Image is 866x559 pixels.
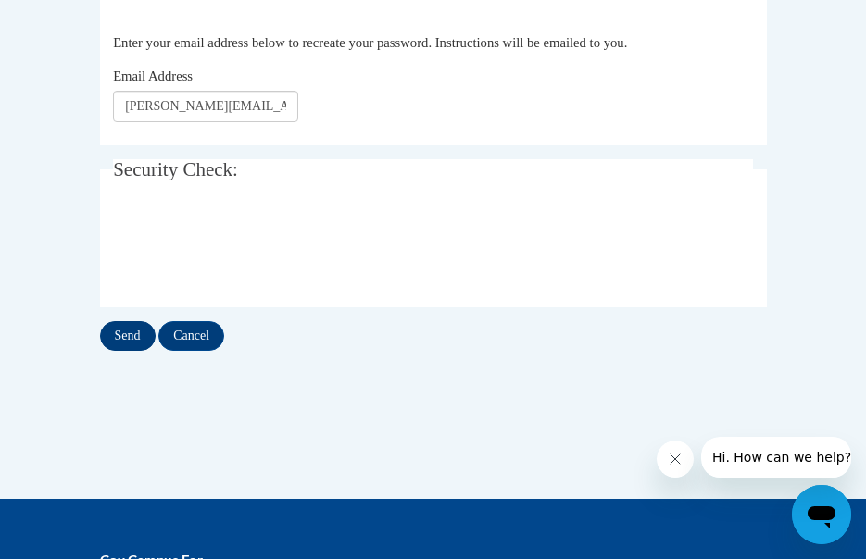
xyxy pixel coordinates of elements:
iframe: Message from company [701,437,851,478]
input: Cancel [158,321,224,351]
iframe: reCAPTCHA [113,212,395,284]
iframe: Close message [657,441,694,478]
span: Security Check: [113,158,238,180]
span: Enter your email address below to recreate your password. Instructions will be emailed to you. [113,35,627,50]
input: Send [100,321,156,351]
iframe: Button to launch messaging window [792,485,851,544]
input: Email [113,91,298,122]
span: Email Address [113,68,193,83]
